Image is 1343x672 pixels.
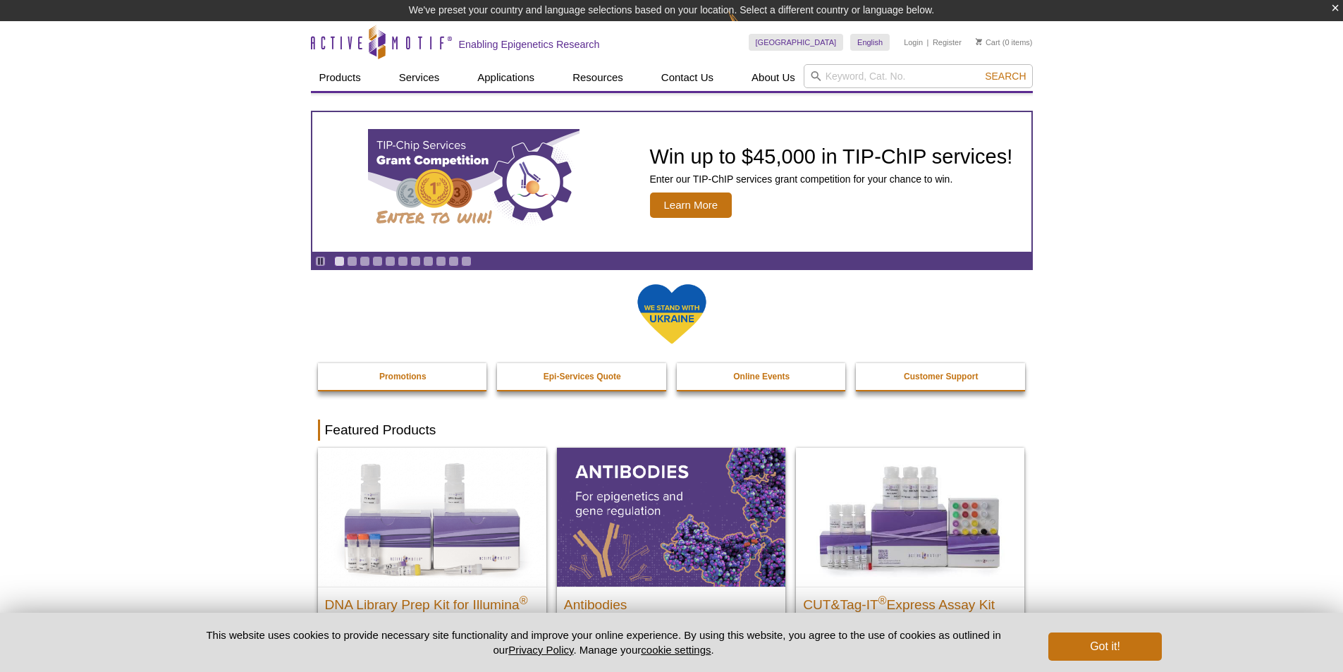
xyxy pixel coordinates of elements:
[904,372,978,381] strong: Customer Support
[933,37,962,47] a: Register
[650,173,1013,185] p: Enter our TIP-ChIP services grant competition for your chance to win.
[564,591,778,612] h2: Antibodies
[459,38,600,51] h2: Enabling Epigenetics Research
[347,256,357,267] a: Go to slide 2
[1048,633,1161,661] button: Got it!
[637,283,707,346] img: We Stand With Ukraine
[315,256,326,267] a: Toggle autoplay
[927,34,929,51] li: |
[564,64,632,91] a: Resources
[544,372,621,381] strong: Epi-Services Quote
[312,112,1031,252] article: TIP-ChIP Services Grant Competition
[520,594,528,606] sup: ®
[650,146,1013,167] h2: Win up to $45,000 in TIP-ChIP services!
[325,591,539,612] h2: DNA Library Prep Kit for Illumina
[379,372,427,381] strong: Promotions
[796,448,1024,661] a: CUT&Tag-IT® Express Assay Kit CUT&Tag-IT®Express Assay Kit Less variable and higher-throughput ge...
[497,363,668,390] a: Epi-Services Quote
[461,256,472,267] a: Go to slide 11
[557,448,785,586] img: All Antibodies
[436,256,446,267] a: Go to slide 9
[312,112,1031,252] a: TIP-ChIP Services Grant Competition Win up to $45,000 in TIP-ChIP services! Enter our TIP-ChIP se...
[878,594,887,606] sup: ®
[423,256,434,267] a: Go to slide 8
[749,34,844,51] a: [GEOGRAPHIC_DATA]
[448,256,459,267] a: Go to slide 10
[976,34,1033,51] li: (0 items)
[368,129,579,235] img: TIP-ChIP Services Grant Competition
[904,37,923,47] a: Login
[796,448,1024,586] img: CUT&Tag-IT® Express Assay Kit
[650,193,732,218] span: Learn More
[976,37,1000,47] a: Cart
[311,64,369,91] a: Products
[653,64,722,91] a: Contact Us
[557,448,785,661] a: All Antibodies Antibodies Application-tested antibodies for ChIP, CUT&Tag, and CUT&RUN.
[182,628,1026,657] p: This website uses cookies to provide necessary site functionality and improve your online experie...
[398,256,408,267] a: Go to slide 6
[469,64,543,91] a: Applications
[385,256,395,267] a: Go to slide 5
[981,70,1030,83] button: Search
[391,64,448,91] a: Services
[372,256,383,267] a: Go to slide 4
[743,64,804,91] a: About Us
[334,256,345,267] a: Go to slide 1
[803,591,1017,612] h2: CUT&Tag-IT Express Assay Kit
[410,256,421,267] a: Go to slide 7
[318,363,489,390] a: Promotions
[318,448,546,586] img: DNA Library Prep Kit for Illumina
[508,644,573,656] a: Privacy Policy
[641,644,711,656] button: cookie settings
[360,256,370,267] a: Go to slide 3
[856,363,1026,390] a: Customer Support
[728,11,766,44] img: Change Here
[976,38,982,45] img: Your Cart
[804,64,1033,88] input: Keyword, Cat. No.
[677,363,847,390] a: Online Events
[850,34,890,51] a: English
[985,71,1026,82] span: Search
[733,372,790,381] strong: Online Events
[318,420,1026,441] h2: Featured Products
